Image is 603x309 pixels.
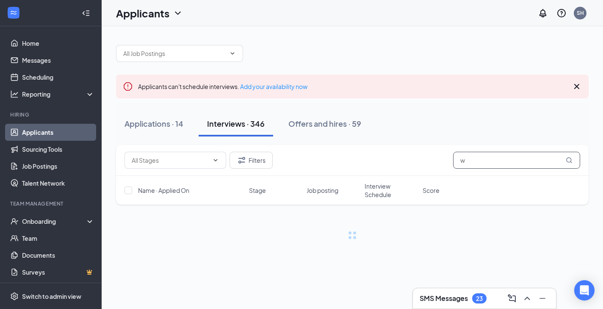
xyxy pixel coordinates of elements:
[138,186,189,195] span: Name · Applied On
[212,157,219,164] svg: ChevronDown
[420,294,468,303] h3: SMS Messages
[82,9,90,17] svg: Collapse
[537,293,548,303] svg: Minimize
[22,90,95,98] div: Reporting
[230,152,273,169] button: Filter Filters
[476,295,483,302] div: 23
[522,293,532,303] svg: ChevronUp
[453,152,580,169] input: Search in interviews
[556,8,567,18] svg: QuestionInfo
[173,8,183,18] svg: ChevronDown
[22,247,94,264] a: Documents
[538,8,548,18] svg: Notifications
[22,141,94,158] a: Sourcing Tools
[237,155,247,165] svg: Filter
[10,111,93,118] div: Hiring
[22,124,94,141] a: Applicants
[207,118,265,129] div: Interviews · 346
[22,35,94,52] a: Home
[22,52,94,69] a: Messages
[536,292,549,305] button: Minimize
[572,81,582,92] svg: Cross
[566,157,573,164] svg: MagnifyingGlass
[123,81,133,92] svg: Error
[116,6,169,20] h1: Applicants
[505,292,519,305] button: ComposeMessage
[22,158,94,175] a: Job Postings
[124,118,183,129] div: Applications · 14
[574,280,595,301] div: Open Intercom Messenger
[365,182,418,199] span: Interview Schedule
[240,83,307,90] a: Add your availability now
[288,118,361,129] div: Offers and hires · 59
[22,230,94,247] a: Team
[229,50,236,57] svg: ChevronDown
[9,8,18,17] svg: WorkstreamLogo
[22,217,87,225] div: Onboarding
[249,186,266,195] span: Stage
[307,186,338,195] span: Job posting
[123,49,226,58] input: All Job Postings
[22,264,94,281] a: SurveysCrown
[520,292,534,305] button: ChevronUp
[10,217,19,225] svg: UserCheck
[22,292,81,301] div: Switch to admin view
[10,200,93,207] div: Team Management
[22,175,94,192] a: Talent Network
[507,293,517,303] svg: ComposeMessage
[138,83,307,90] span: Applicants can't schedule interviews.
[423,186,440,195] span: Score
[22,69,94,86] a: Scheduling
[132,156,209,165] input: All Stages
[577,9,584,17] div: SH
[10,90,19,98] svg: Analysis
[10,292,19,301] svg: Settings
